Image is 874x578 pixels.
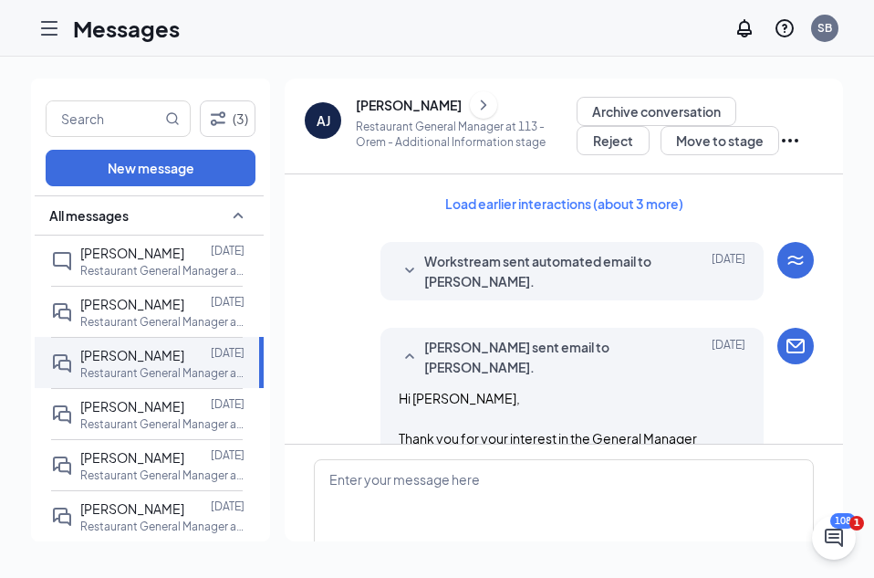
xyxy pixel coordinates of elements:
div: AJ [317,111,330,130]
p: [DATE] [211,345,245,361]
svg: Email [785,335,806,357]
button: Filter (3) [200,100,256,137]
div: [PERSON_NAME] [356,96,462,114]
iframe: Intercom live chat [812,516,856,560]
svg: SmallChevronDown [399,260,421,282]
span: [PERSON_NAME] [80,500,184,517]
svg: ChatInactive [51,250,73,272]
button: Reject [577,126,650,155]
svg: Filter [207,108,229,130]
svg: Notifications [734,17,755,39]
p: Restaurant General Manager at 113 - Orem [80,416,245,432]
span: [PERSON_NAME] [80,347,184,363]
span: All messages [49,206,129,225]
button: Archive conversation [577,97,736,126]
div: 108 [830,513,856,529]
svg: DoubleChat [51,506,73,528]
button: Move to stage [661,126,779,155]
h1: Messages [73,13,180,44]
p: Restaurant General Manager at 113 - Orem [80,263,245,278]
svg: DoubleChat [51,352,73,374]
svg: DoubleChat [51,404,73,426]
span: Workstream sent automated email to [PERSON_NAME]. [424,251,663,291]
p: Restaurant General Manager at 113 - Orem [80,468,245,483]
span: [PERSON_NAME] sent email to [PERSON_NAME]. [424,337,663,377]
button: New message [46,150,255,186]
span: [PERSON_NAME] [80,449,184,466]
div: SB [817,20,832,36]
svg: ChevronRight [474,94,493,116]
svg: MagnifyingGlass [165,111,180,126]
svg: QuestionInfo [774,17,796,39]
svg: Ellipses [779,130,801,152]
span: [PERSON_NAME] [80,245,184,261]
p: [DATE] [211,447,245,463]
svg: Hamburger [38,17,60,39]
p: [DATE] [211,294,245,310]
p: [DATE] [211,396,245,412]
button: Load earlier interactions (about 3 more) [430,189,699,218]
p: Restaurant General Manager at 113 - Orem - Additional Information stage [356,119,577,150]
button: ChevronRight [470,91,497,119]
p: [DATE] [211,243,245,258]
span: [DATE] [712,251,745,291]
input: Search [47,101,161,136]
svg: DoubleChat [51,301,73,323]
p: [DATE] [211,499,245,514]
svg: SmallChevronUp [399,346,421,368]
svg: WorkstreamLogo [785,249,806,271]
svg: DoubleChat [51,455,73,477]
span: [PERSON_NAME] [80,296,184,312]
span: [DATE] [712,337,745,377]
p: Restaurant General Manager at 113 - Orem [80,365,245,381]
p: Restaurant General Manager at 113 - Orem [80,314,245,330]
svg: SmallChevronUp [227,205,249,226]
span: [PERSON_NAME] [80,398,184,415]
p: Restaurant General Manager at 113 - Orem [80,519,245,534]
span: 1 [849,516,864,531]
